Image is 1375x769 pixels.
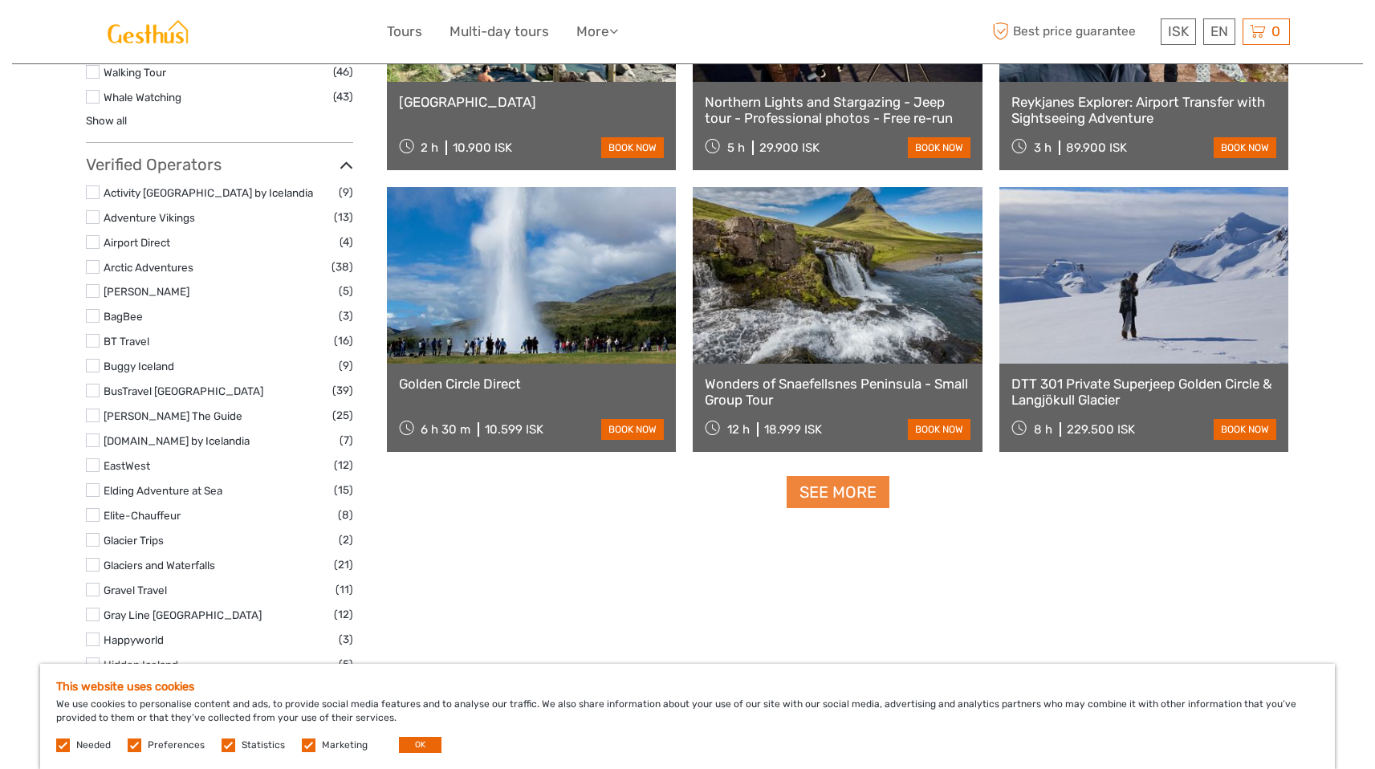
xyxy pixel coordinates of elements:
div: EN [1203,18,1235,45]
span: (39) [332,381,353,400]
a: [PERSON_NAME] The Guide [104,409,242,422]
span: 6 h 30 m [421,422,470,437]
a: More [576,20,618,43]
span: ISK [1168,23,1189,39]
span: (15) [334,481,353,499]
a: Golden Circle Direct [399,376,665,392]
p: We're away right now. Please check back later! [22,28,181,41]
a: BusTravel [GEOGRAPHIC_DATA] [104,384,263,397]
button: OK [399,737,441,753]
span: 8 h [1034,422,1052,437]
span: (9) [339,183,353,201]
a: Reykjanes Explorer: Airport Transfer with Sightseeing Adventure [1011,94,1277,127]
a: [GEOGRAPHIC_DATA] [399,94,665,110]
span: (11) [336,580,353,599]
span: (5) [339,655,353,673]
div: 18.999 ISK [764,422,822,437]
a: Walking Tour [104,66,166,79]
span: (46) [333,63,353,81]
a: book now [601,137,664,158]
span: (2) [339,531,353,549]
div: 10.900 ISK [453,140,512,155]
a: book now [1214,419,1276,440]
a: Elite-Chauffeur [104,509,181,522]
span: (43) [333,87,353,106]
a: Wonders of Snaefellsnes Peninsula - Small Group Tour [705,376,970,409]
a: Glacier Trips [104,534,164,547]
span: (12) [334,456,353,474]
div: 89.900 ISK [1066,140,1127,155]
span: (38) [332,258,353,276]
div: 229.500 ISK [1067,422,1135,437]
span: (12) [334,605,353,624]
img: 793-558c535f-1fea-42e8-a7af-40abf53c5f2f_logo_small.jpg [86,12,210,51]
a: Happyworld [104,633,164,646]
a: [PERSON_NAME] [104,285,189,298]
a: Show all [86,114,127,127]
label: Marketing [322,738,368,752]
div: 29.900 ISK [759,140,820,155]
span: (25) [332,406,353,425]
span: (16) [334,332,353,350]
a: Gray Line [GEOGRAPHIC_DATA] [104,608,262,621]
a: Adventure Vikings [104,211,195,224]
h5: This website uses cookies [56,680,1319,694]
a: Multi-day tours [450,20,549,43]
a: Arctic Adventures [104,261,193,274]
span: (8) [338,506,353,524]
a: book now [908,419,970,440]
span: (4) [340,233,353,251]
span: (3) [339,630,353,649]
a: Gravel Travel [104,584,167,596]
h3: Verified Operators [86,155,353,174]
a: See more [787,476,889,509]
a: BT Travel [104,335,149,348]
a: Tours [387,20,422,43]
a: Northern Lights and Stargazing - Jeep tour - Professional photos - Free re-run [705,94,970,127]
span: 0 [1269,23,1283,39]
span: (21) [334,555,353,574]
div: We use cookies to personalise content and ads, to provide social media features and to analyse ou... [40,664,1335,769]
button: Open LiveChat chat widget [185,25,204,44]
span: 5 h [727,140,745,155]
div: 10.599 ISK [485,422,543,437]
label: Needed [76,738,111,752]
a: Hidden Iceland [104,658,178,671]
a: EastWest [104,459,150,472]
span: (7) [340,431,353,450]
a: Airport Direct [104,236,170,249]
a: Glaciers and Waterfalls [104,559,215,572]
a: Whale Watching [104,91,181,104]
a: book now [1214,137,1276,158]
span: 3 h [1034,140,1052,155]
a: Elding Adventure at Sea [104,484,222,497]
span: Best price guarantee [989,18,1157,45]
a: book now [601,419,664,440]
span: 12 h [727,422,750,437]
label: Preferences [148,738,205,752]
a: book now [908,137,970,158]
a: Buggy Iceland [104,360,174,372]
a: BagBee [104,310,143,323]
a: DTT 301 Private Superjeep Golden Circle & Langjökull Glacier [1011,376,1277,409]
a: [DOMAIN_NAME] by Icelandia [104,434,250,447]
span: (3) [339,307,353,325]
span: (9) [339,356,353,375]
label: Statistics [242,738,285,752]
span: (5) [339,282,353,300]
span: (13) [334,208,353,226]
span: 2 h [421,140,438,155]
a: Activity [GEOGRAPHIC_DATA] by Icelandia [104,186,313,199]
